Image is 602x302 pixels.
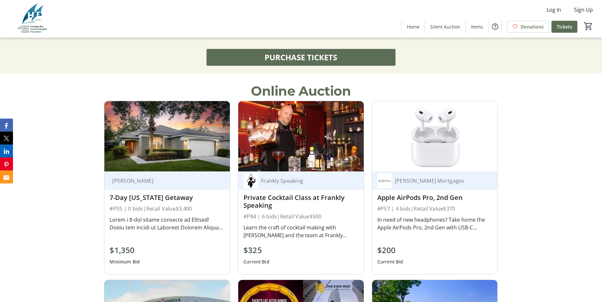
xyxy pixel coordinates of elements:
[251,81,351,101] p: Online Auction
[377,204,492,213] div: #P57 | 4 bids | Retail Value $370
[541,5,566,15] button: Log In
[489,20,502,33] button: Help
[243,256,269,268] div: Current Bid
[243,212,359,221] div: #P84 | 6 bids | Retail Value $500
[243,244,269,256] div: $325
[507,21,549,33] a: Donations
[466,21,488,33] a: Items
[377,194,492,202] div: Apple AirPods Pro, 2nd Gen
[243,173,258,188] img: Frankly Speaking
[425,21,466,33] a: Silent Auction
[258,178,351,184] div: Frankly Speaking
[110,178,217,184] div: [PERSON_NAME]
[110,244,140,256] div: $1,350
[551,21,577,33] a: Tickets
[377,173,392,188] img: Rachel Adams Mortgages
[574,6,593,14] span: Sign Up
[110,194,225,202] div: 7-Day [US_STATE] Getaway
[104,101,230,171] img: 7-Day Florida Getaway
[402,21,425,33] a: Home
[377,244,403,256] div: $200
[243,194,359,209] div: Private Cocktail Class at Frankly Speaking
[569,5,598,15] button: Sign Up
[110,256,140,268] div: Minimum Bid
[392,178,485,184] div: [PERSON_NAME] Mortgages
[243,224,359,239] div: Learn the craft of cocktail making with [PERSON_NAME] and the team at Frankly Speaking! A private...
[372,101,498,171] img: Apple AirPods Pro, 2nd Gen
[265,52,337,63] span: PURCHASE TICKETS
[377,256,403,268] div: Current Bid
[583,20,594,32] button: Cart
[547,6,561,14] span: Log In
[207,49,395,66] button: PURCHASE TICKETS
[430,23,460,30] span: Silent Auction
[4,3,62,35] img: Georgian Bay General Hospital Foundation's Logo
[110,216,225,231] div: Lorem i 8-dol sitame consecte ad Elitsed! Doeiu tem incidi ut Laboreet Dolorem Aliqua Enima Minim...
[557,23,572,30] span: Tickets
[238,101,364,171] img: Private Cocktail Class at Frankly Speaking
[377,216,492,231] div: In need of new headphones? Take home the Apple AirPods Pro, 2nd Gen with USB-C MagSafe Case.
[521,23,544,30] span: Donations
[407,23,419,30] span: Home
[471,23,483,30] span: Items
[110,204,225,213] div: #P55 | 0 bids | Retail Value $3,400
